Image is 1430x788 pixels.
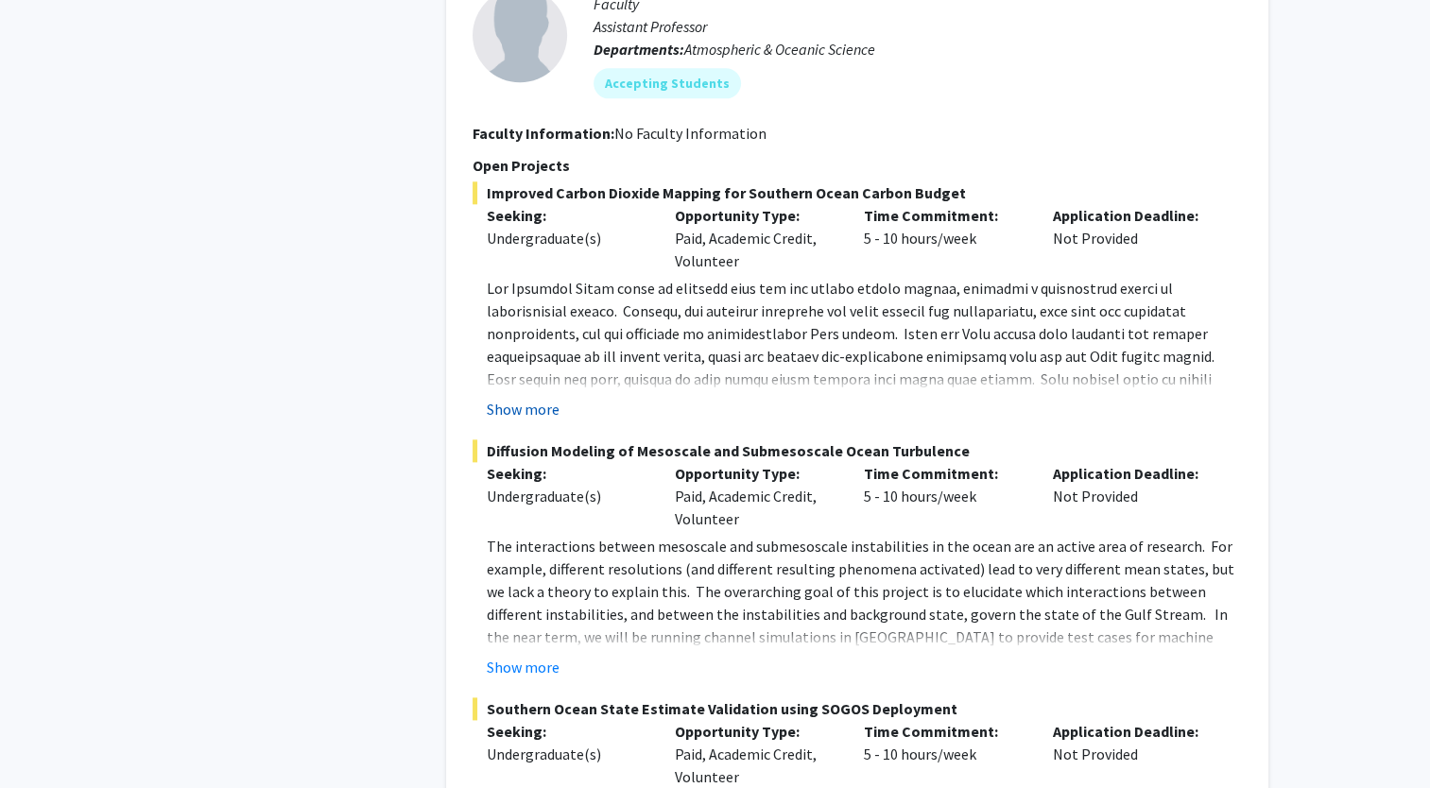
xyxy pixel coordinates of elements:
[473,697,1242,720] span: Southern Ocean State Estimate Validation using SOGOS Deployment
[661,204,850,272] div: Paid, Academic Credit, Volunteer
[487,462,647,485] p: Seeking:
[14,703,80,774] iframe: Chat
[473,181,1242,204] span: Improved Carbon Dioxide Mapping for Southern Ocean Carbon Budget
[473,124,614,143] b: Faculty Information:
[864,720,1025,743] p: Time Commitment:
[487,743,647,765] div: Undergraduate(s)
[675,720,836,743] p: Opportunity Type:
[487,279,1238,502] span: Lor Ipsumdol Sitam conse ad elitsedd eius tem inc utlabo etdolo magnaa, enimadmi v quisnostrud ex...
[594,40,684,59] b: Departments:
[473,154,1242,177] p: Open Projects
[864,204,1025,227] p: Time Commitment:
[1039,204,1228,272] div: Not Provided
[850,462,1039,530] div: 5 - 10 hours/week
[594,68,741,98] mat-chip: Accepting Students
[850,204,1039,272] div: 5 - 10 hours/week
[1039,462,1228,530] div: Not Provided
[1053,720,1214,743] p: Application Deadline:
[487,485,647,507] div: Undergraduate(s)
[487,227,647,249] div: Undergraduate(s)
[1053,204,1214,227] p: Application Deadline:
[487,720,647,743] p: Seeking:
[487,656,560,678] button: Show more
[864,462,1025,485] p: Time Commitment:
[614,124,767,143] span: No Faculty Information
[1053,462,1214,485] p: Application Deadline:
[661,720,850,788] div: Paid, Academic Credit, Volunteer
[487,537,1237,714] span: The interactions between mesoscale and submesoscale instabilities in the ocean are an active area...
[487,398,560,420] button: Show more
[684,40,875,59] span: Atmospheric & Oceanic Science
[661,462,850,530] div: Paid, Academic Credit, Volunteer
[473,439,1242,462] span: Diffusion Modeling of Mesoscale and Submesoscale Ocean Turbulence
[675,204,836,227] p: Opportunity Type:
[1039,720,1228,788] div: Not Provided
[487,204,647,227] p: Seeking:
[850,720,1039,788] div: 5 - 10 hours/week
[594,15,1242,38] p: Assistant Professor
[675,462,836,485] p: Opportunity Type:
